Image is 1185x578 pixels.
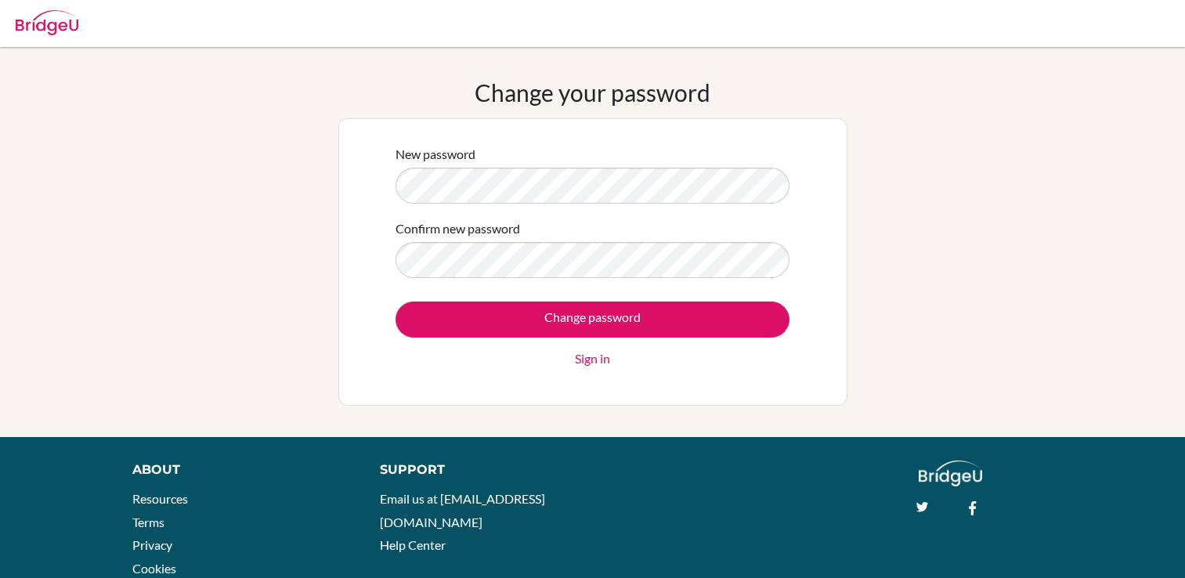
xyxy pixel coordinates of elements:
[396,145,475,164] label: New password
[380,537,446,552] a: Help Center
[380,491,545,529] a: Email us at [EMAIL_ADDRESS][DOMAIN_NAME]
[475,78,710,107] h1: Change your password
[16,10,78,35] img: Bridge-U
[132,515,164,529] a: Terms
[380,461,576,479] div: Support
[575,349,610,368] a: Sign in
[132,491,188,506] a: Resources
[132,537,172,552] a: Privacy
[132,561,176,576] a: Cookies
[396,219,520,238] label: Confirm new password
[396,302,789,338] input: Change password
[919,461,982,486] img: logo_white@2x-f4f0deed5e89b7ecb1c2cc34c3e3d731f90f0f143d5ea2071677605dd97b5244.png
[132,461,345,479] div: About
